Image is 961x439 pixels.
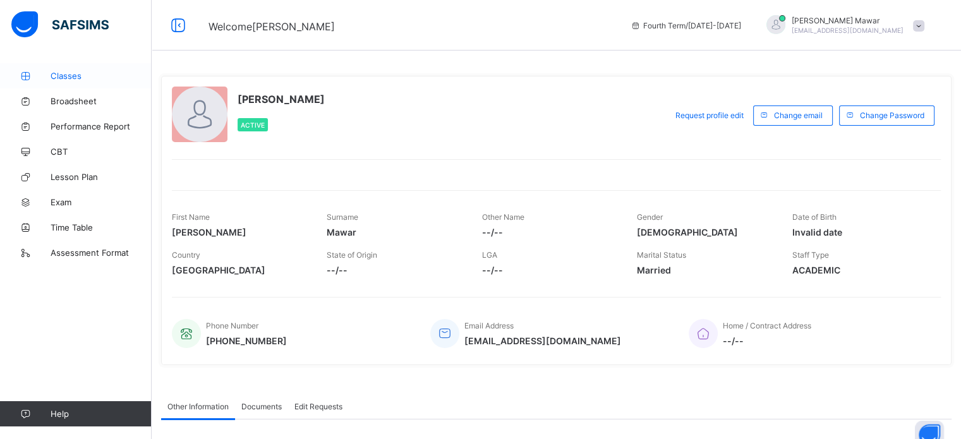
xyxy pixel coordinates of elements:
span: Surname [327,212,358,222]
span: [PERSON_NAME] Mawar [792,16,904,25]
img: safsims [11,11,109,38]
span: Active [241,121,265,129]
span: Edit Requests [294,402,342,411]
span: ACADEMIC [792,265,928,275]
span: [PHONE_NUMBER] [206,335,287,346]
span: Classes [51,71,152,81]
span: Invalid date [792,227,928,238]
span: [PERSON_NAME] [238,93,325,105]
span: --/-- [482,265,618,275]
span: --/-- [723,335,811,346]
span: Time Table [51,222,152,232]
span: Documents [241,402,282,411]
span: Help [51,409,151,419]
span: Email Address [464,321,514,330]
span: Other Name [482,212,524,222]
span: Exam [51,197,152,207]
span: Assessment Format [51,248,152,258]
span: Other Information [167,402,229,411]
button: Open asap [910,395,948,433]
span: Change email [774,111,823,120]
span: Country [172,250,200,260]
span: LGA [482,250,497,260]
span: Mawar [327,227,462,238]
span: Performance Report [51,121,152,131]
span: Marital Status [637,250,686,260]
span: Phone Number [206,321,258,330]
span: First Name [172,212,210,222]
span: Married [637,265,773,275]
div: Hafiz AbdullahMawar [754,15,931,36]
span: Lesson Plan [51,172,152,182]
span: Welcome [PERSON_NAME] [209,20,335,33]
span: [EMAIL_ADDRESS][DOMAIN_NAME] [464,335,621,346]
span: [EMAIL_ADDRESS][DOMAIN_NAME] [792,27,904,34]
span: Request profile edit [675,111,744,120]
span: [DEMOGRAPHIC_DATA] [637,227,773,238]
span: State of Origin [327,250,377,260]
span: Broadsheet [51,96,152,106]
span: CBT [51,147,152,157]
span: Gender [637,212,663,222]
span: Home / Contract Address [723,321,811,330]
span: Change Password [860,111,924,120]
span: session/term information [631,21,741,30]
span: Date of Birth [792,212,837,222]
span: [GEOGRAPHIC_DATA] [172,265,308,275]
span: Staff Type [792,250,829,260]
span: --/-- [482,227,618,238]
span: [PERSON_NAME] [172,227,308,238]
span: --/-- [327,265,462,275]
